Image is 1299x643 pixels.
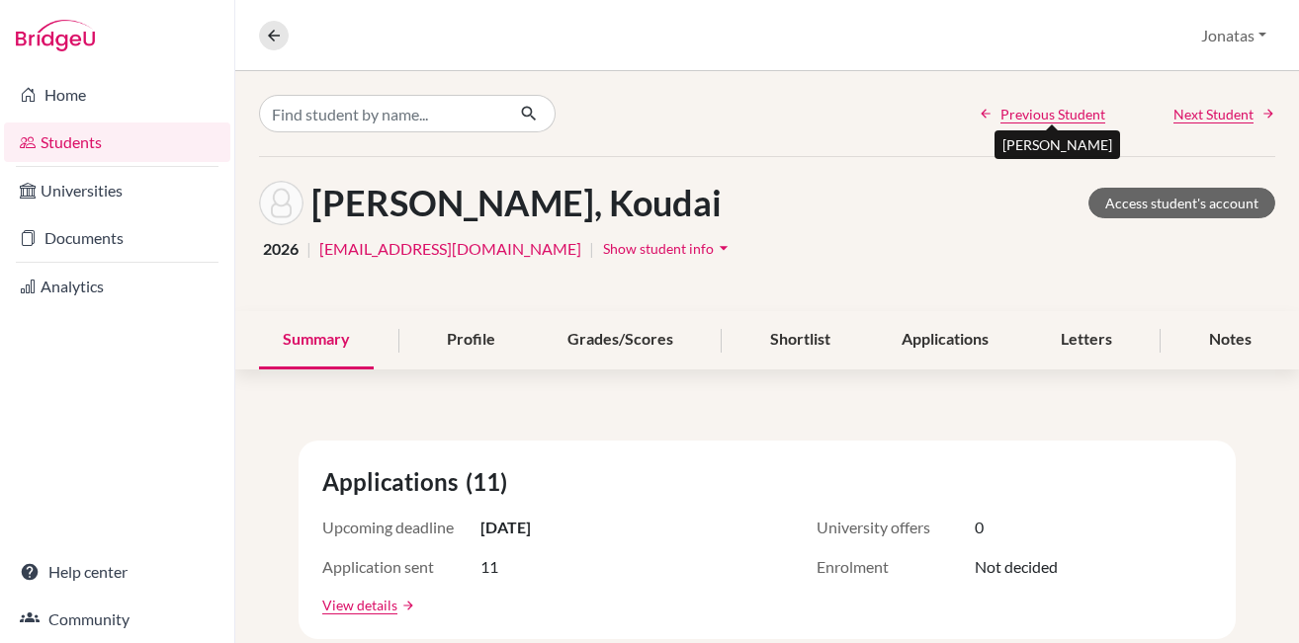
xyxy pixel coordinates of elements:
a: arrow_forward [397,599,415,612]
a: Access student's account [1088,188,1275,218]
span: 2026 [263,237,299,261]
a: Students [4,122,230,162]
span: 11 [480,555,498,579]
span: Enrolment [817,555,975,579]
div: Shortlist [746,311,854,369]
a: View details [322,595,397,615]
a: Universities [4,171,230,210]
a: Analytics [4,267,230,306]
div: Notes [1185,311,1275,369]
span: Previous Student [1000,104,1105,124]
span: 0 [975,516,984,539]
a: Help center [4,552,230,592]
a: Documents [4,218,230,258]
div: Letters [1037,311,1136,369]
a: Next Student [1173,104,1275,124]
i: arrow_drop_down [714,238,734,258]
a: Previous Student [979,104,1105,124]
span: [DATE] [480,516,531,539]
div: Grades/Scores [544,311,697,369]
button: Show student infoarrow_drop_down [602,233,735,264]
a: Home [4,75,230,115]
span: | [589,237,594,261]
span: (11) [466,464,515,500]
span: Application sent [322,555,480,579]
span: Upcoming deadline [322,516,480,539]
span: Next Student [1173,104,1254,124]
button: Jonatas [1192,17,1275,54]
div: Summary [259,311,374,369]
a: [EMAIL_ADDRESS][DOMAIN_NAME] [319,237,581,261]
input: Find student by name... [259,95,504,132]
img: Bridge-U [16,20,95,51]
a: Community [4,600,230,639]
span: Show student info [603,240,714,257]
span: Applications [322,464,466,500]
h1: [PERSON_NAME], Koudai [311,182,722,224]
div: Profile [423,311,519,369]
span: University offers [817,516,975,539]
div: [PERSON_NAME] [995,130,1120,159]
div: Applications [878,311,1012,369]
span: Not decided [975,555,1058,579]
span: | [306,237,311,261]
img: Koudai Sakayama's avatar [259,181,303,225]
